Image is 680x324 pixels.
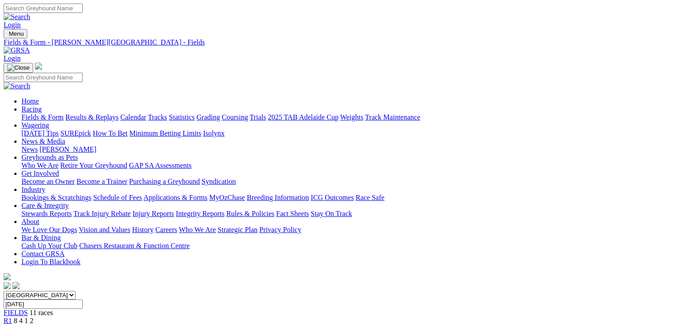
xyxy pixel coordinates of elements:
a: Minimum Betting Limits [129,129,201,137]
span: Menu [9,30,24,37]
a: [PERSON_NAME] [39,145,96,153]
a: ICG Outcomes [311,194,354,201]
img: facebook.svg [4,282,11,289]
a: Fields & Form [21,113,63,121]
a: Injury Reports [132,210,174,217]
img: GRSA [4,46,30,54]
button: Toggle navigation [4,63,33,73]
a: Track Injury Rebate [73,210,131,217]
a: Race Safe [355,194,384,201]
a: 2025 TAB Adelaide Cup [268,113,338,121]
a: Login [4,21,21,29]
div: Bar & Dining [21,242,676,250]
button: Toggle navigation [4,29,27,38]
input: Search [4,4,83,13]
a: Contact GRSA [21,250,64,258]
span: 11 races [30,309,53,316]
div: Care & Integrity [21,210,676,218]
a: Purchasing a Greyhound [129,178,200,185]
img: twitter.svg [13,282,20,289]
div: Wagering [21,129,676,137]
input: Select date [4,299,83,309]
a: Applications & Forms [144,194,207,201]
a: Integrity Reports [176,210,224,217]
a: History [132,226,153,233]
a: Schedule of Fees [93,194,142,201]
img: logo-grsa-white.png [4,273,11,280]
a: Tracks [148,113,167,121]
div: Greyhounds as Pets [21,162,676,170]
a: Fields & Form - [PERSON_NAME][GEOGRAPHIC_DATA] - Fields [4,38,676,46]
a: Login [4,54,21,62]
a: Home [21,97,39,105]
a: Industry [21,186,45,193]
a: Rules & Policies [226,210,275,217]
a: Stay On Track [311,210,352,217]
a: Become a Trainer [76,178,127,185]
img: Search [4,13,30,21]
a: Get Involved [21,170,59,177]
div: News & Media [21,145,676,154]
a: How To Bet [93,129,128,137]
a: Wagering [21,121,49,129]
a: Bookings & Scratchings [21,194,91,201]
a: Who We Are [179,226,216,233]
a: Isolynx [203,129,224,137]
img: Close [7,64,30,71]
a: Cash Up Your Club [21,242,77,249]
a: Racing [21,105,42,113]
a: Breeding Information [247,194,309,201]
a: FIELDS [4,309,28,316]
img: Search [4,82,30,90]
a: Vision and Values [79,226,130,233]
input: Search [4,73,83,82]
a: Who We Are [21,162,59,169]
a: Care & Integrity [21,202,69,209]
a: Calendar [120,113,146,121]
a: Chasers Restaurant & Function Centre [79,242,190,249]
div: Racing [21,113,676,121]
a: We Love Our Dogs [21,226,77,233]
a: Fact Sheets [276,210,309,217]
a: Strategic Plan [218,226,258,233]
a: Track Maintenance [365,113,420,121]
a: Stewards Reports [21,210,72,217]
a: Bar & Dining [21,234,61,241]
a: Syndication [202,178,236,185]
a: About [21,218,39,225]
a: News [21,145,38,153]
a: Greyhounds as Pets [21,154,78,161]
div: About [21,226,676,234]
a: MyOzChase [209,194,245,201]
a: Login To Blackbook [21,258,80,266]
a: SUREpick [60,129,91,137]
a: GAP SA Assessments [129,162,192,169]
a: Grading [197,113,220,121]
a: Results & Replays [65,113,118,121]
a: Weights [340,113,363,121]
a: [DATE] Tips [21,129,59,137]
a: Statistics [169,113,195,121]
a: Become an Owner [21,178,75,185]
a: Coursing [222,113,248,121]
a: Trials [249,113,266,121]
img: logo-grsa-white.png [35,62,42,70]
div: Get Involved [21,178,676,186]
a: News & Media [21,137,65,145]
div: Industry [21,194,676,202]
a: Careers [155,226,177,233]
a: Retire Your Greyhound [60,162,127,169]
a: Privacy Policy [259,226,301,233]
